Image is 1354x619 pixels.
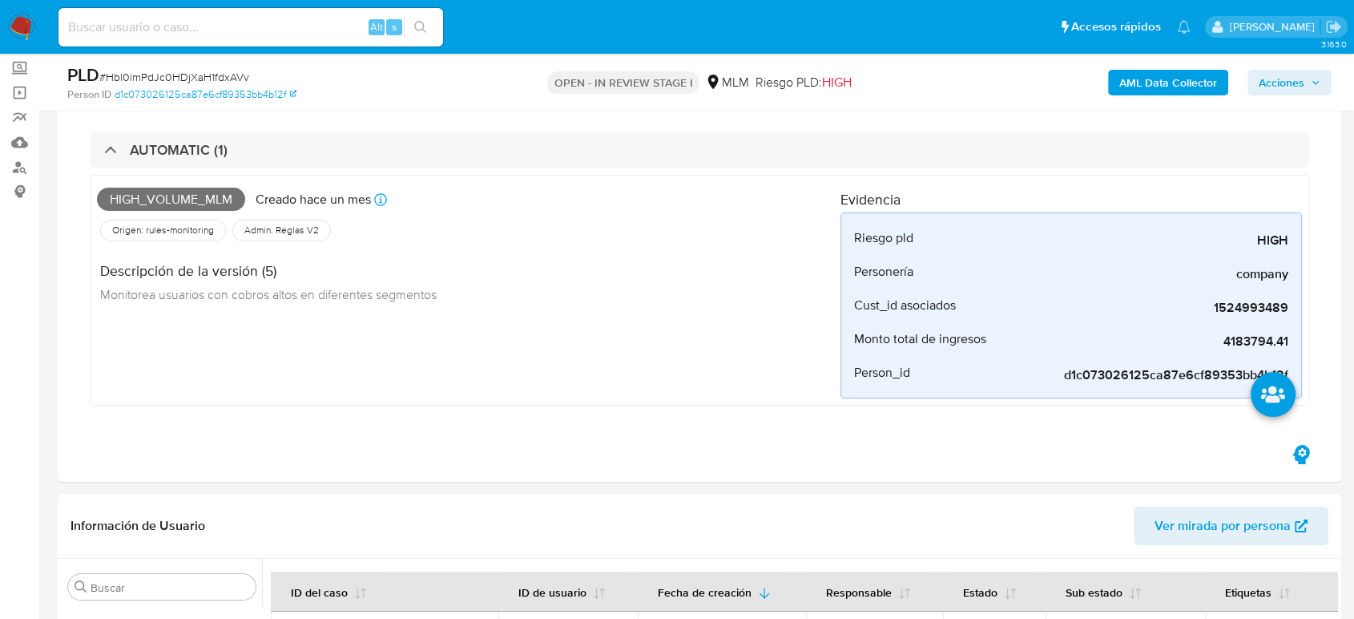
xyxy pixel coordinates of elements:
[1071,18,1161,35] span: Accesos rápidos
[1320,38,1346,51] span: 3.163.0
[1259,70,1304,95] span: Acciones
[1325,18,1342,35] a: Salir
[1155,507,1291,545] span: Ver mirada por persona
[130,141,228,159] h3: AUTOMATIC (1)
[1247,70,1332,95] button: Acciones
[58,17,443,38] input: Buscar usuario o caso...
[67,87,111,102] b: Person ID
[705,74,748,91] div: MLM
[67,62,99,87] b: PLD
[243,224,320,237] span: Admin. Reglas V2
[91,581,249,595] input: Buscar
[111,224,216,237] span: Origen: rules-monitoring
[100,262,437,280] h4: Descripción de la versión (5)
[1119,70,1217,95] b: AML Data Collector
[370,19,383,34] span: Alt
[97,188,245,212] span: High_volume_mlm
[1229,19,1320,34] p: diego.gardunorosas@mercadolibre.com.mx
[256,191,371,208] p: Creado hace un mes
[404,16,437,38] button: search-icon
[547,71,699,94] p: OPEN - IN REVIEW STAGE I
[1177,20,1191,34] a: Notificaciones
[100,285,437,303] span: Monitorea usuarios con cobros altos en diferentes segmentos
[75,581,87,593] button: Buscar
[392,19,397,34] span: s
[71,518,205,534] h1: Información de Usuario
[115,87,296,102] a: d1c073026125ca87e6cf89353bb4b12f
[821,73,851,91] span: HIGH
[90,131,1309,168] div: AUTOMATIC (1)
[1108,70,1228,95] button: AML Data Collector
[755,74,851,91] span: Riesgo PLD:
[99,69,249,85] span: # Hbl0imPdJc0HDjXaH1fdxAVv
[1134,507,1328,545] button: Ver mirada por persona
